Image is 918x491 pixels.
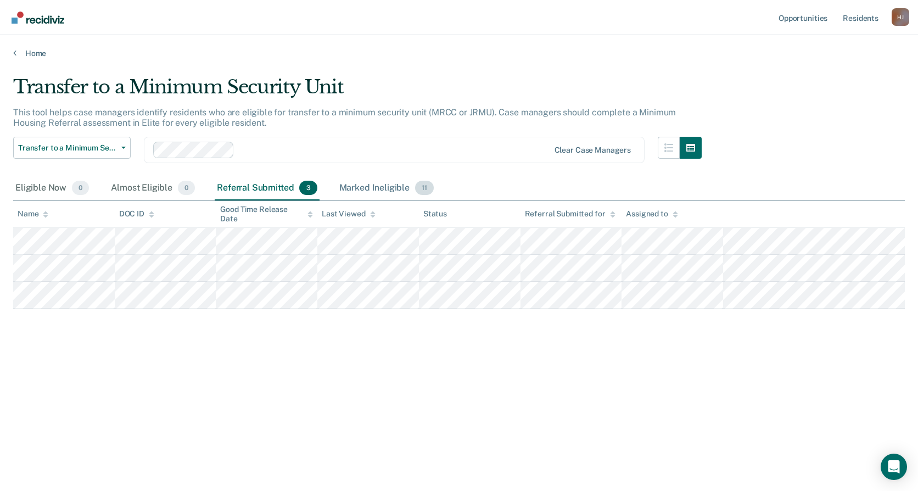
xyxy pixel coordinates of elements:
span: 11 [415,181,434,195]
div: Status [423,209,447,219]
span: Transfer to a Minimum Security Unit [18,143,117,153]
p: This tool helps case managers identify residents who are eligible for transfer to a minimum secur... [13,107,676,128]
span: 0 [178,181,195,195]
div: DOC ID [119,209,154,219]
div: Last Viewed [322,209,375,219]
button: Transfer to a Minimum Security Unit [13,137,131,159]
div: Referral Submitted3 [215,176,319,200]
div: Name [18,209,48,219]
img: Recidiviz [12,12,64,24]
a: Home [13,48,905,58]
div: Clear case managers [555,146,631,155]
div: Referral Submitted for [525,209,615,219]
div: Transfer to a Minimum Security Unit [13,76,702,107]
div: H J [892,8,909,26]
button: Profile dropdown button [892,8,909,26]
span: 3 [299,181,317,195]
div: Almost Eligible0 [109,176,197,200]
div: Marked Ineligible11 [337,176,436,200]
div: Open Intercom Messenger [881,454,907,480]
div: Eligible Now0 [13,176,91,200]
span: 0 [72,181,89,195]
div: Assigned to [626,209,678,219]
div: Good Time Release Date [220,205,313,224]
